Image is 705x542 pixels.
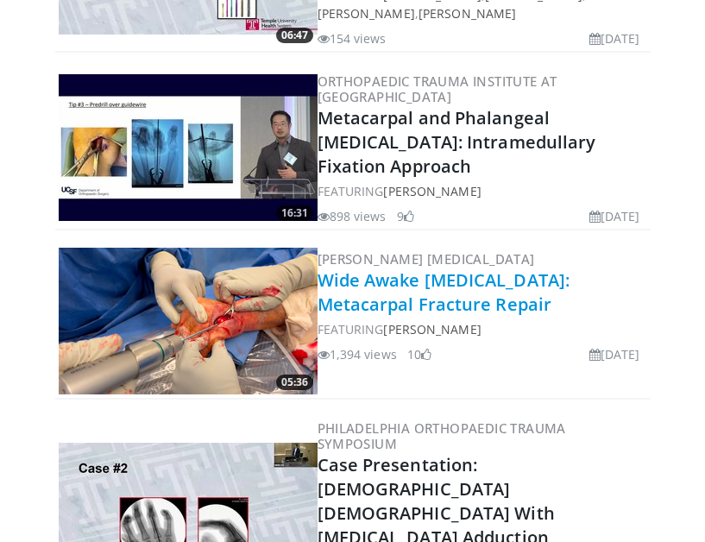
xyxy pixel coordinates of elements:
div: FEATURING [318,182,647,200]
a: [PERSON_NAME] [383,183,481,199]
span: 16:31 [276,205,313,221]
a: [PERSON_NAME] [MEDICAL_DATA] [318,250,535,268]
li: [DATE] [589,29,640,47]
a: Orthopaedic Trauma Institute at [GEOGRAPHIC_DATA] [318,72,557,105]
a: Philadelphia Orthopaedic Trauma Symposium [318,419,566,452]
img: 877f96b5-2caf-471c-8a6f-1719ff4dcb33.png.300x170_q85_crop-smart_upscale.png [59,248,318,394]
li: 154 views [318,29,387,47]
a: [PERSON_NAME] [318,5,415,22]
div: FEATURING [318,320,647,338]
li: [DATE] [589,207,640,225]
li: 10 [407,345,431,363]
span: 05:36 [276,375,313,390]
img: 1488bc42-45ee-4025-b742-1257ca1abbe9.300x170_q85_crop-smart_upscale.jpg [59,74,318,221]
li: [DATE] [589,345,640,363]
a: Wide Awake [MEDICAL_DATA]: Metacarpal Fracture Repair [318,268,570,316]
li: 9 [397,207,414,225]
span: 06:47 [276,28,313,43]
li: 1,394 views [318,345,397,363]
li: 898 views [318,207,387,225]
a: 16:31 [59,74,318,221]
a: 05:36 [59,248,318,394]
a: Metacarpal and Phalangeal [MEDICAL_DATA]: Intramedullary Fixation Approach [318,106,596,178]
a: [PERSON_NAME] [419,5,516,22]
a: [PERSON_NAME] [383,321,481,337]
